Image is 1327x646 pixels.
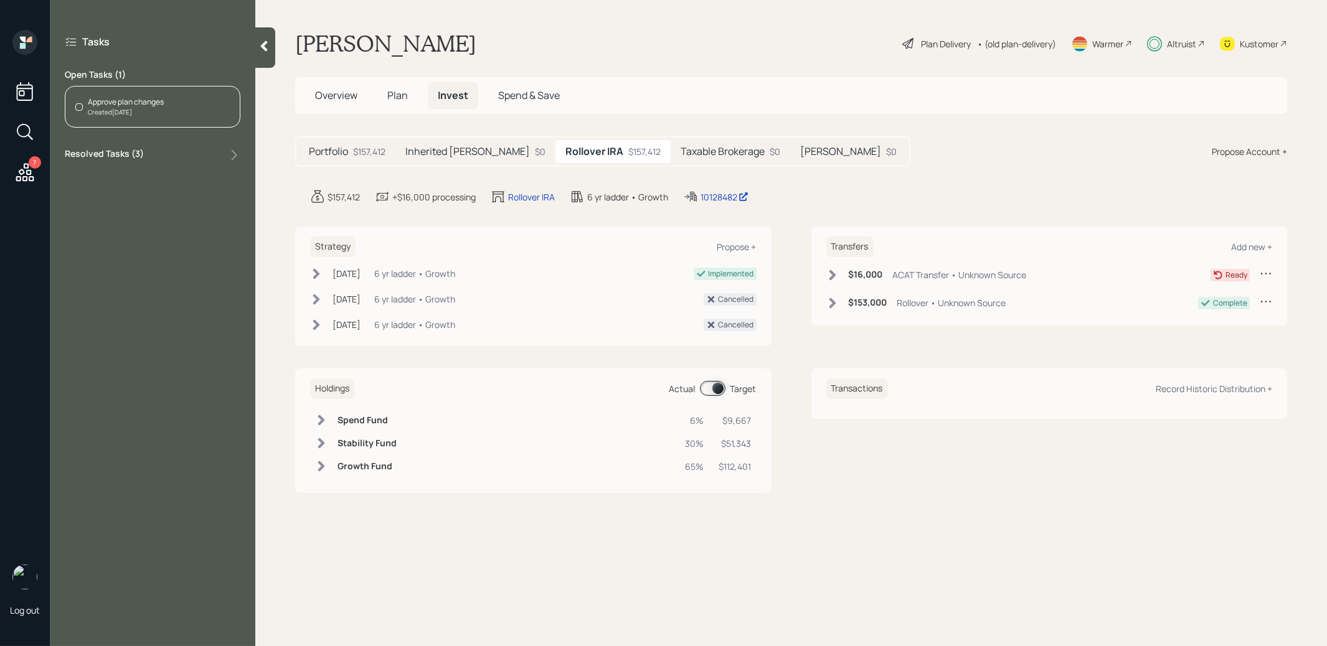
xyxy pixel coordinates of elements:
[12,564,37,589] img: treva-nostdahl-headshot.png
[374,318,455,331] div: 6 yr ladder • Growth
[826,378,888,399] h6: Transactions
[686,414,704,427] div: 6%
[333,267,361,280] div: [DATE]
[565,146,623,157] h5: Rollover IRA
[719,414,752,427] div: $9,667
[628,145,661,158] div: $157,412
[508,190,555,204] div: Rollover IRA
[10,604,40,616] div: Log out
[826,236,874,257] h6: Transfers
[333,293,361,306] div: [DATE]
[338,438,397,449] h6: Stability Fund
[353,145,385,158] div: $157,412
[1231,241,1272,253] div: Add new +
[587,190,668,204] div: 6 yr ladder • Growth
[82,35,110,49] label: Tasks
[310,378,354,399] h6: Holdings
[88,96,164,108] div: Approve plan changes
[392,190,476,204] div: +$16,000 processing
[701,190,749,204] div: 10128482
[315,88,357,102] span: Overview
[681,146,765,157] h5: Taxable Brokerage
[387,88,408,102] span: Plan
[1240,37,1278,50] div: Kustomer
[374,293,455,306] div: 6 yr ladder • Growth
[730,382,757,395] div: Target
[1156,383,1272,395] div: Record Historic Distribution +
[849,269,883,280] h6: $16,000
[897,296,1006,309] div: Rollover • Unknown Source
[328,190,360,204] div: $157,412
[295,30,476,57] h1: [PERSON_NAME]
[886,145,897,158] div: $0
[719,460,752,473] div: $112,401
[669,382,696,395] div: Actual
[438,88,468,102] span: Invest
[333,318,361,331] div: [DATE]
[374,267,455,280] div: 6 yr ladder • Growth
[29,156,41,169] div: 7
[849,297,887,308] h6: $153,000
[405,146,530,157] h5: Inherited [PERSON_NAME]
[1167,37,1196,50] div: Altruist
[719,437,752,450] div: $51,343
[921,37,971,50] div: Plan Delivery
[65,147,144,162] label: Resolved Tasks ( 3 )
[770,145,780,158] div: $0
[686,437,704,450] div: 30%
[309,146,348,157] h5: Portfolio
[717,241,757,253] div: Propose +
[800,146,881,157] h5: [PERSON_NAME]
[65,68,240,81] label: Open Tasks ( 1 )
[719,319,754,330] div: Cancelled
[709,268,754,279] div: Implemented
[1213,297,1247,309] div: Complete
[977,37,1056,50] div: • (old plan-delivery)
[1212,145,1287,158] div: Propose Account +
[1225,269,1247,281] div: Ready
[88,108,164,117] div: Created [DATE]
[686,460,704,473] div: 65%
[498,88,560,102] span: Spend & Save
[535,145,545,158] div: $0
[338,461,397,472] h6: Growth Fund
[338,415,397,426] h6: Spend Fund
[1092,37,1123,50] div: Warmer
[310,236,356,257] h6: Strategy
[719,294,754,305] div: Cancelled
[893,268,1027,281] div: ACAT Transfer • Unknown Source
